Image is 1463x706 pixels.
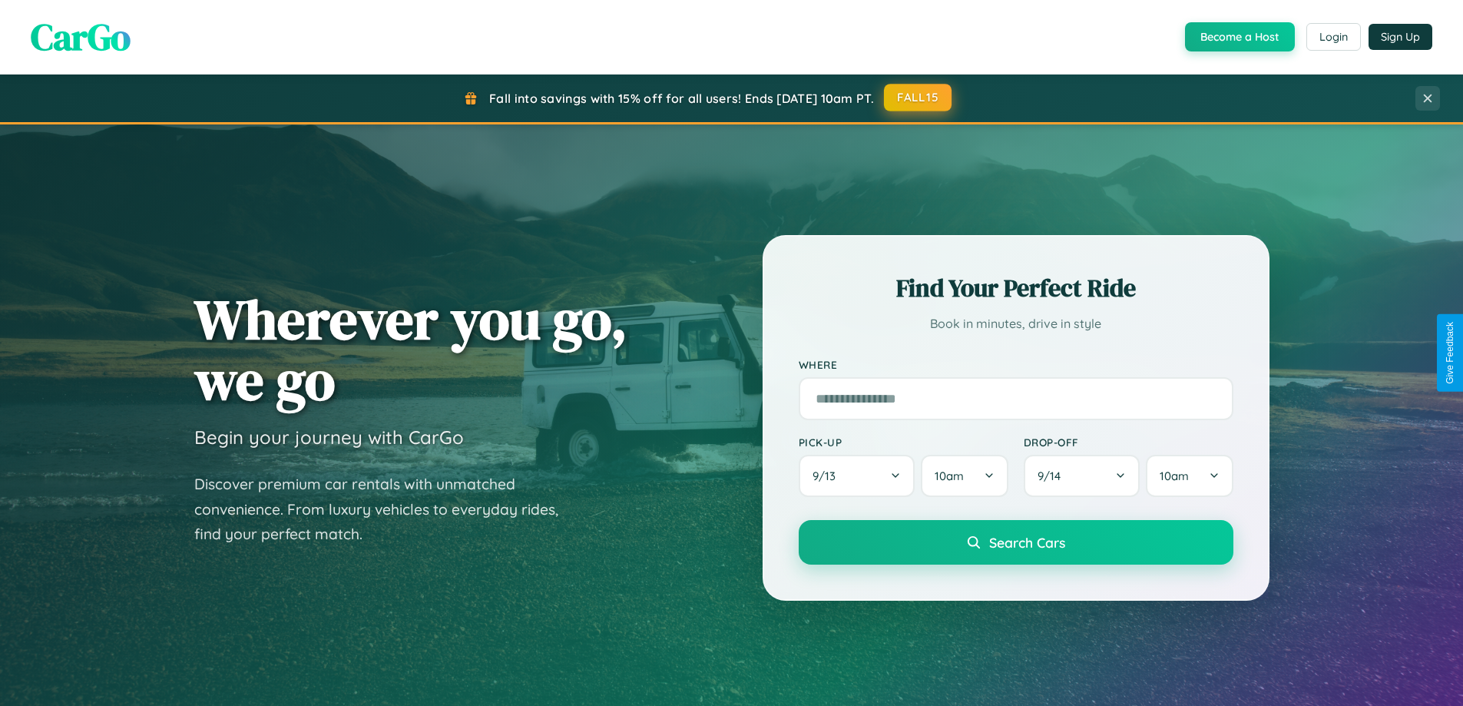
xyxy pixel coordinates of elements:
label: Drop-off [1024,436,1233,449]
span: 9 / 13 [813,469,843,483]
h1: Wherever you go, we go [194,289,627,410]
span: Search Cars [989,534,1065,551]
button: Sign Up [1369,24,1432,50]
label: Where [799,358,1233,371]
span: Fall into savings with 15% off for all users! Ends [DATE] 10am PT. [489,91,874,106]
div: Give Feedback [1445,322,1455,384]
button: Login [1306,23,1361,51]
label: Pick-up [799,436,1008,449]
button: 10am [1146,455,1233,497]
button: 10am [921,455,1008,497]
button: FALL15 [884,84,952,111]
p: Discover premium car rentals with unmatched convenience. From luxury vehicles to everyday rides, ... [194,472,578,547]
button: Become a Host [1185,22,1295,51]
button: Search Cars [799,520,1233,565]
button: 9/13 [799,455,915,497]
button: 9/14 [1024,455,1140,497]
h2: Find Your Perfect Ride [799,271,1233,305]
p: Book in minutes, drive in style [799,313,1233,335]
span: CarGo [31,12,131,62]
h3: Begin your journey with CarGo [194,426,464,449]
span: 9 / 14 [1038,469,1068,483]
span: 10am [935,469,964,483]
span: 10am [1160,469,1189,483]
